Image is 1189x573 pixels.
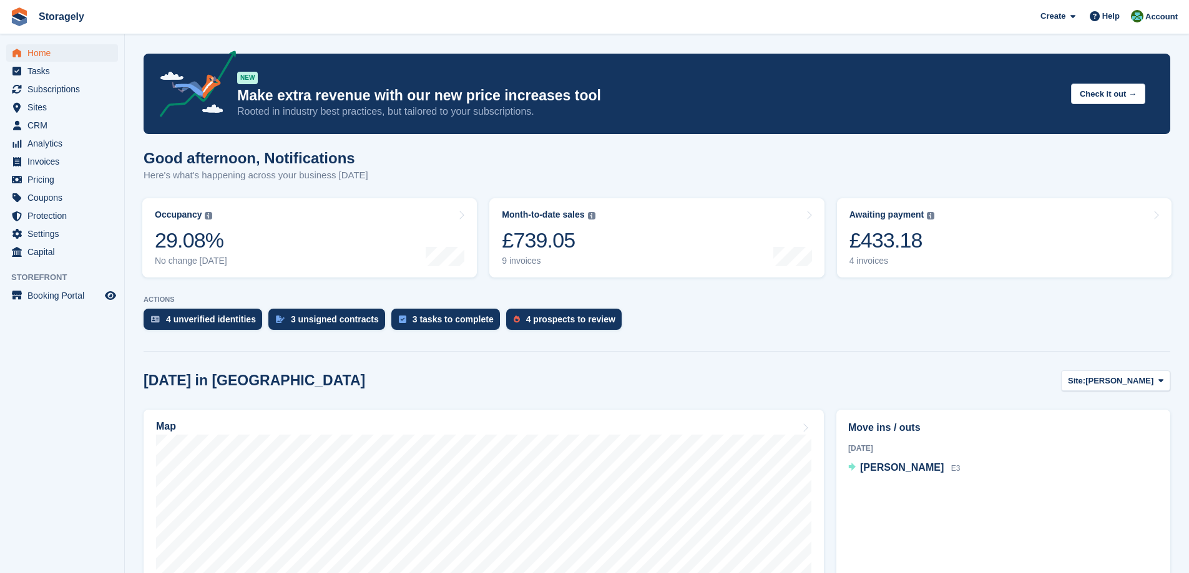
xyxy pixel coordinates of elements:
[588,212,595,219] img: icon-info-grey-7440780725fd019a000dd9b08b2336e03edf1995a4989e88bcd33f0948082b44.svg
[1040,10,1065,22] span: Create
[11,271,124,284] span: Storefront
[144,150,368,166] h1: Good afternoon, Notifications
[34,6,89,27] a: Storagely
[144,309,268,336] a: 4 unverified identities
[151,315,160,323] img: verify_identity-adf6edd0f0f0b5bbfe63781bf79b02c33cf7c696d77639b501bdc392416b5a36.svg
[142,198,477,277] a: Occupancy 29.08% No change [DATE]
[1061,370,1170,391] button: Site: [PERSON_NAME]
[6,189,118,206] a: menu
[848,420,1158,435] h2: Move ins / outs
[6,117,118,134] a: menu
[27,80,102,98] span: Subscriptions
[27,153,102,170] span: Invoices
[27,189,102,206] span: Coupons
[951,464,961,473] span: E3
[413,314,494,324] div: 3 tasks to complete
[149,51,237,122] img: price-adjustments-announcement-icon-8257ccfd72463d97f412b2fc003d46551f7dbcb40ab6d574587a9cd5c0d94...
[144,372,365,389] h2: [DATE] in [GEOGRAPHIC_DATA]
[502,209,584,220] div: Month-to-date sales
[506,309,628,336] a: 4 prospects to review
[166,314,256,324] div: 4 unverified identities
[27,243,102,261] span: Capital
[144,168,368,183] p: Here's what's happening across your business [DATE]
[6,153,118,170] a: menu
[155,256,227,266] div: No change [DATE]
[848,443,1158,454] div: [DATE]
[103,288,118,303] a: Preview store
[6,44,118,62] a: menu
[6,80,118,98] a: menu
[6,243,118,261] a: menu
[502,228,595,253] div: £739.05
[27,225,102,243] span: Settings
[155,228,227,253] div: 29.08%
[291,314,379,324] div: 3 unsigned contracts
[927,212,934,219] img: icon-info-grey-7440780725fd019a000dd9b08b2336e03edf1995a4989e88bcd33f0948082b44.svg
[860,462,944,473] span: [PERSON_NAME]
[1085,375,1153,387] span: [PERSON_NAME]
[27,287,102,304] span: Booking Portal
[1071,84,1145,104] button: Check it out →
[6,62,118,80] a: menu
[27,171,102,188] span: Pricing
[526,314,615,324] div: 4 prospects to review
[391,309,506,336] a: 3 tasks to complete
[27,207,102,224] span: Protection
[6,135,118,152] a: menu
[1145,11,1178,23] span: Account
[27,99,102,116] span: Sites
[268,309,391,336] a: 3 unsigned contracts
[502,256,595,266] div: 9 invoices
[1102,10,1120,22] span: Help
[848,460,960,476] a: [PERSON_NAME] E3
[237,87,1061,105] p: Make extra revenue with our new price increases tool
[155,209,202,220] div: Occupancy
[849,228,935,253] div: £433.18
[6,171,118,188] a: menu
[6,207,118,224] a: menu
[27,62,102,80] span: Tasks
[276,315,285,323] img: contract_signature_icon-13c848040528278c33f63329250d36e43548de30e8caae1d1a13099fd9432cc5.svg
[205,212,212,219] img: icon-info-grey-7440780725fd019a000dd9b08b2336e03edf1995a4989e88bcd33f0948082b44.svg
[849,256,935,266] div: 4 invoices
[837,198,1172,277] a: Awaiting payment £433.18 4 invoices
[489,198,824,277] a: Month-to-date sales £739.05 9 invoices
[156,421,176,432] h2: Map
[514,315,520,323] img: prospect-51fa495bee0391a8d652442698ab0144808aea92771e9ea1ae160a38d050c398.svg
[6,287,118,304] a: menu
[1131,10,1143,22] img: Notifications
[27,44,102,62] span: Home
[27,117,102,134] span: CRM
[144,296,1170,304] p: ACTIONS
[27,135,102,152] span: Analytics
[6,225,118,243] a: menu
[1068,375,1085,387] span: Site:
[6,99,118,116] a: menu
[237,105,1061,118] p: Rooted in industry best practices, but tailored to your subscriptions.
[399,315,406,323] img: task-75834270c22a3079a89374b754ae025e5fb1db73e45f91037f5363f120a921f8.svg
[849,209,924,220] div: Awaiting payment
[10,7,29,26] img: stora-icon-8386f47178a22dfd0bd8f6a31ec36ba5ce8667c1dd55bd0f319d3a0aa187defe.svg
[237,72,258,84] div: NEW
